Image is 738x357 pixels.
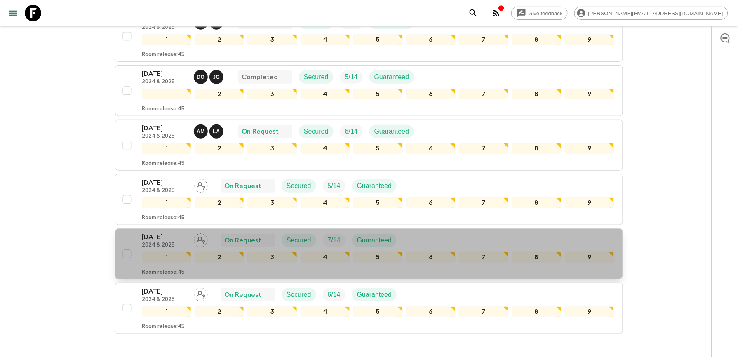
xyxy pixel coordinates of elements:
[142,106,185,113] p: Room release: 45
[142,296,187,303] p: 2024 & 2025
[282,234,316,247] div: Secured
[353,89,403,99] div: 5
[465,5,482,21] button: search adventures
[299,70,334,84] div: Secured
[353,143,403,154] div: 5
[304,72,329,82] p: Secured
[142,69,187,79] p: [DATE]
[374,127,409,136] p: Guaranteed
[406,197,456,208] div: 6
[512,143,562,154] div: 8
[459,34,508,45] div: 7
[115,174,623,225] button: [DATE]2024 & 2025Assign pack leaderOn RequestSecuredTrip FillGuaranteed123456789Room release:45
[194,73,225,79] span: David Ortiz, John Garate
[299,125,334,138] div: Secured
[353,306,403,317] div: 5
[195,143,244,154] div: 2
[142,242,187,249] p: 2024 & 2025
[301,143,350,154] div: 4
[282,179,316,193] div: Secured
[194,124,225,139] button: AMLA
[301,89,350,99] div: 4
[345,127,358,136] p: 6 / 14
[247,197,297,208] div: 3
[195,197,244,208] div: 2
[328,181,341,191] p: 5 / 14
[345,72,358,82] p: 5 / 14
[247,34,297,45] div: 3
[115,11,623,62] button: [DATE]2024 & 2025Luis Altamirano - Galapagos, Natalia Pesantes - MainlandCompletedSecuredTrip Fil...
[142,24,187,31] p: 2024 & 2025
[459,306,508,317] div: 7
[282,288,316,301] div: Secured
[328,290,341,300] p: 6 / 14
[142,34,191,45] div: 1
[511,7,568,20] a: Give feedback
[406,306,456,317] div: 6
[213,128,220,135] p: L A
[512,197,562,208] div: 8
[301,306,350,317] div: 4
[115,228,623,279] button: [DATE]2024 & 2025Assign pack leaderOn RequestSecuredTrip FillGuaranteed123456789Room release:45
[287,235,311,245] p: Secured
[142,252,191,263] div: 1
[142,287,187,296] p: [DATE]
[142,232,187,242] p: [DATE]
[194,127,225,134] span: Alex Manzaba - Mainland, Luis Altamirano - Galapagos
[142,269,185,276] p: Room release: 45
[512,89,562,99] div: 8
[142,123,187,133] p: [DATE]
[565,252,614,263] div: 9
[194,181,208,188] span: Assign pack leader
[247,306,297,317] div: 3
[512,306,562,317] div: 8
[287,181,311,191] p: Secured
[142,306,191,317] div: 1
[340,125,363,138] div: Trip Fill
[340,70,363,84] div: Trip Fill
[459,89,508,99] div: 7
[565,34,614,45] div: 9
[353,197,403,208] div: 5
[115,283,623,334] button: [DATE]2024 & 2025Assign pack leaderOn RequestSecuredTrip FillGuaranteed123456789Room release:45
[459,252,508,263] div: 7
[328,235,341,245] p: 7 / 14
[301,34,350,45] div: 4
[195,34,244,45] div: 2
[197,128,205,135] p: A M
[142,143,191,154] div: 1
[142,52,185,58] p: Room release: 45
[406,143,456,154] div: 6
[194,290,208,297] span: Assign pack leader
[353,252,403,263] div: 5
[247,89,297,99] div: 3
[224,235,261,245] p: On Request
[357,181,392,191] p: Guaranteed
[142,133,187,140] p: 2024 & 2025
[142,324,185,330] p: Room release: 45
[247,252,297,263] div: 3
[5,5,21,21] button: menu
[287,290,311,300] p: Secured
[224,181,261,191] p: On Request
[301,197,350,208] div: 4
[224,290,261,300] p: On Request
[353,34,403,45] div: 5
[565,306,614,317] div: 9
[512,252,562,263] div: 8
[524,10,567,16] span: Give feedback
[323,288,345,301] div: Trip Fill
[195,89,244,99] div: 2
[565,143,614,154] div: 9
[195,252,244,263] div: 2
[247,143,297,154] div: 3
[242,72,278,82] p: Completed
[115,120,623,171] button: [DATE]2024 & 2025Alex Manzaba - Mainland, Luis Altamirano - GalapagosOn RequestSecuredTrip FillGu...
[374,72,409,82] p: Guaranteed
[406,89,456,99] div: 6
[242,127,279,136] p: On Request
[142,178,187,188] p: [DATE]
[142,160,185,167] p: Room release: 45
[565,89,614,99] div: 9
[323,179,345,193] div: Trip Fill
